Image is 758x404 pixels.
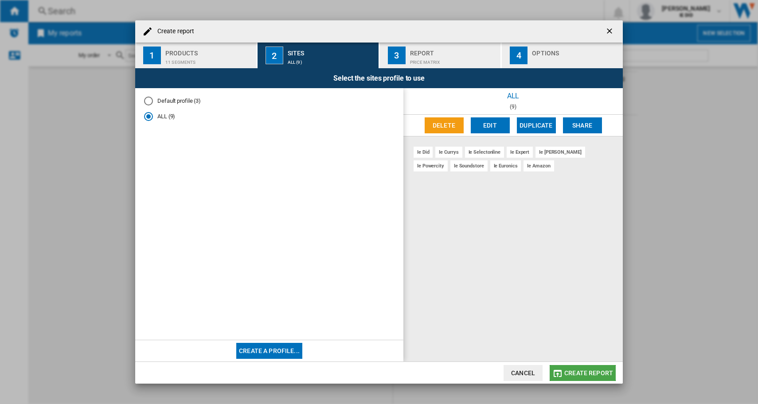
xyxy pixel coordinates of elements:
[403,104,623,110] div: (9)
[532,46,619,55] div: Options
[465,147,504,158] div: ie selectonline
[550,365,616,381] button: Create report
[153,27,194,36] h4: Create report
[517,117,556,133] button: Duplicate
[504,365,543,381] button: Cancel
[388,47,406,64] div: 3
[502,43,623,68] button: 4 Options
[510,47,527,64] div: 4
[144,97,395,105] md-radio-button: Default profile (3)
[564,369,613,377] span: Create report
[403,88,623,104] div: ALL
[435,147,462,158] div: ie currys
[450,160,488,171] div: ie soundstore
[380,43,502,68] button: 3 Report Price Matrix
[524,160,554,171] div: ie amazon
[471,117,510,133] button: Edit
[236,343,302,359] button: Create a profile...
[165,55,253,65] div: 11 segments
[143,47,161,64] div: 1
[135,43,257,68] button: 1 Products 11 segments
[410,55,497,65] div: Price Matrix
[288,55,375,65] div: ALL (9)
[425,117,464,133] button: Delete
[410,46,497,55] div: Report
[490,160,521,171] div: ie euronics
[288,46,375,55] div: Sites
[535,147,585,158] div: ie [PERSON_NAME]
[258,43,379,68] button: 2 Sites ALL (9)
[414,147,433,158] div: ie did
[165,46,253,55] div: Products
[563,117,602,133] button: Share
[602,23,619,40] button: getI18NText('BUTTONS.CLOSE_DIALOG')
[135,68,623,88] div: Select the sites profile to use
[507,147,533,158] div: ie expert
[144,112,395,120] md-radio-button: ALL (9)
[605,27,616,37] ng-md-icon: getI18NText('BUTTONS.CLOSE_DIALOG')
[414,160,448,171] div: ie powercity
[266,47,283,64] div: 2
